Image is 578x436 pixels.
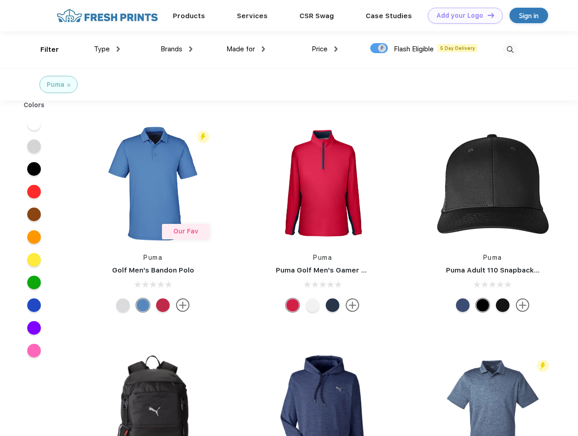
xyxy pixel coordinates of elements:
span: 5 Day Delivery [437,44,478,52]
img: func=resize&h=266 [432,123,553,244]
img: more.svg [516,298,529,312]
img: filter_cancel.svg [67,84,70,87]
img: more.svg [346,298,359,312]
img: fo%20logo%202.webp [54,8,161,24]
img: dropdown.png [334,46,338,52]
a: Puma Golf Men's Gamer Golf Quarter-Zip [276,266,419,274]
div: Peacoat Qut Shd [456,298,470,312]
span: Price [312,45,328,53]
div: Ski Patrol [286,298,299,312]
span: Brands [161,45,182,53]
img: dropdown.png [262,46,265,52]
a: Puma [313,254,332,261]
img: desktop_search.svg [503,42,518,57]
span: Our Fav [173,228,198,235]
div: Puma [47,80,64,89]
img: flash_active_toggle.svg [537,360,549,372]
div: Ski Patrol [156,298,170,312]
img: dropdown.png [117,46,120,52]
img: func=resize&h=266 [262,123,383,244]
img: more.svg [176,298,190,312]
div: Filter [40,45,59,55]
div: High Rise [116,298,130,312]
img: flash_active_toggle.svg [197,131,209,143]
span: Flash Eligible [394,45,434,53]
div: Bright White [306,298,319,312]
span: Type [94,45,110,53]
div: Pma Blk with Pma Blk [496,298,509,312]
div: Sign in [519,10,539,21]
div: Lake Blue [136,298,150,312]
div: Colors [17,100,52,110]
div: Navy Blazer [326,298,339,312]
a: Services [237,12,268,20]
img: dropdown.png [189,46,192,52]
div: Add your Logo [436,12,483,20]
img: DT [488,13,494,18]
a: Golf Men's Bandon Polo [112,266,194,274]
a: Puma [143,254,162,261]
a: Products [173,12,205,20]
a: CSR Swag [299,12,334,20]
a: Puma [483,254,502,261]
img: func=resize&h=266 [93,123,213,244]
span: Made for [226,45,255,53]
a: Sign in [509,8,548,23]
div: Pma Blk Pma Blk [476,298,490,312]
